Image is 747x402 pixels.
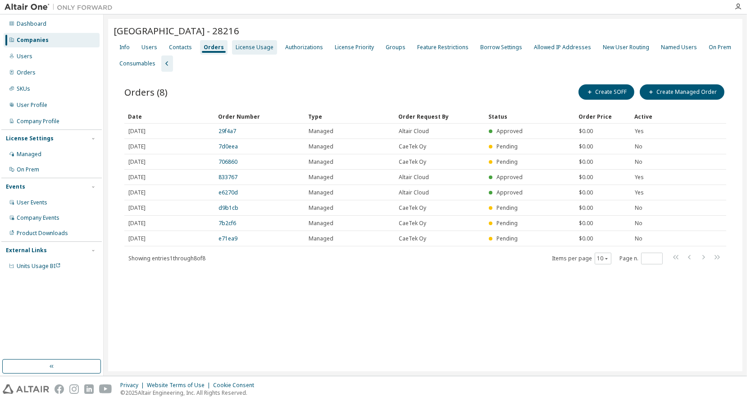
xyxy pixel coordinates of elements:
[17,37,49,44] div: Companies
[309,220,333,227] span: Managed
[398,109,481,124] div: Order Request By
[634,109,672,124] div: Active
[309,158,333,166] span: Managed
[309,189,333,196] span: Managed
[399,143,426,150] span: CaeTek Oy
[128,235,146,242] span: [DATE]
[335,44,374,51] div: License Priority
[635,158,642,166] span: No
[204,44,224,51] div: Orders
[236,44,273,51] div: License Usage
[635,174,644,181] span: Yes
[17,20,46,28] div: Dashboard
[635,143,642,150] span: No
[603,44,649,51] div: New User Routing
[488,109,571,124] div: Status
[128,189,146,196] span: [DATE]
[709,44,731,51] div: On Prem
[169,44,192,51] div: Contacts
[128,174,146,181] span: [DATE]
[579,174,593,181] span: $0.00
[128,109,211,124] div: Date
[399,220,426,227] span: CaeTek Oy
[496,189,523,196] span: Approved
[114,24,239,37] span: [GEOGRAPHIC_DATA] - 28216
[496,204,518,212] span: Pending
[124,86,168,98] span: Orders (8)
[219,204,238,212] a: d9b1cb
[635,128,644,135] span: Yes
[213,382,260,389] div: Cookie Consent
[552,253,611,264] span: Items per page
[17,69,36,76] div: Orders
[399,174,429,181] span: Altair Cloud
[17,118,59,125] div: Company Profile
[55,384,64,394] img: facebook.svg
[3,384,49,394] img: altair_logo.svg
[496,143,518,150] span: Pending
[399,204,426,212] span: CaeTek Oy
[309,128,333,135] span: Managed
[128,143,146,150] span: [DATE]
[309,235,333,242] span: Managed
[219,173,237,181] a: 833767
[219,158,237,166] a: 706860
[578,84,634,100] button: Create SOFF
[128,204,146,212] span: [DATE]
[17,214,59,222] div: Company Events
[17,262,61,270] span: Units Usage BI
[128,254,205,262] span: Showing entries 1 through 8 of 8
[218,109,301,124] div: Order Number
[219,219,236,227] a: 7b2cf6
[496,173,523,181] span: Approved
[219,189,238,196] a: e6270d
[496,127,523,135] span: Approved
[69,384,79,394] img: instagram.svg
[309,174,333,181] span: Managed
[6,247,47,254] div: External Links
[5,3,117,12] img: Altair One
[309,204,333,212] span: Managed
[534,44,591,51] div: Allowed IP Addresses
[579,158,593,166] span: $0.00
[147,382,213,389] div: Website Terms of Use
[417,44,469,51] div: Feature Restrictions
[128,220,146,227] span: [DATE]
[635,189,644,196] span: Yes
[635,220,642,227] span: No
[141,44,157,51] div: Users
[309,143,333,150] span: Managed
[579,235,593,242] span: $0.00
[128,158,146,166] span: [DATE]
[579,220,593,227] span: $0.00
[619,253,663,264] span: Page n.
[120,389,260,397] p: © 2025 Altair Engineering, Inc. All Rights Reserved.
[635,235,642,242] span: No
[399,128,429,135] span: Altair Cloud
[285,44,323,51] div: Authorizations
[597,255,609,262] button: 10
[6,183,25,190] div: Events
[399,235,426,242] span: CaeTek Oy
[6,135,54,142] div: License Settings
[17,85,30,92] div: SKUs
[219,127,236,135] a: 29f4a7
[386,44,405,51] div: Groups
[17,230,68,237] div: Product Downloads
[84,384,94,394] img: linkedin.svg
[308,109,391,124] div: Type
[119,44,130,51] div: Info
[579,204,593,212] span: $0.00
[99,384,112,394] img: youtube.svg
[17,151,41,158] div: Managed
[496,235,518,242] span: Pending
[579,189,593,196] span: $0.00
[480,44,522,51] div: Borrow Settings
[579,128,593,135] span: $0.00
[17,199,47,206] div: User Events
[399,158,426,166] span: CaeTek Oy
[579,143,593,150] span: $0.00
[635,204,642,212] span: No
[120,382,147,389] div: Privacy
[17,166,39,173] div: On Prem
